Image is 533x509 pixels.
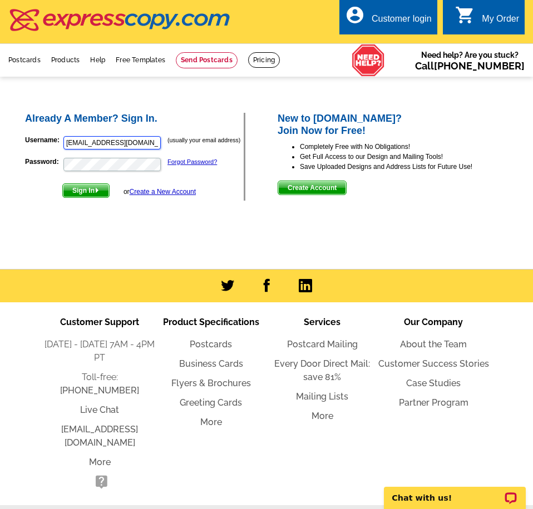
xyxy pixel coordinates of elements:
[455,12,519,26] a: shopping_cart My Order
[61,424,138,448] a: [EMAIL_ADDRESS][DOMAIN_NAME]
[296,391,348,402] a: Mailing Lists
[434,60,525,72] a: [PHONE_NUMBER]
[25,113,244,125] h2: Already A Member? Sign In.
[80,405,119,415] a: Live Chat
[300,152,511,162] li: Get Full Access to our Design and Mailing Tools!
[8,56,41,64] a: Postcards
[404,317,463,327] span: Our Company
[63,184,109,197] span: Sign In
[167,137,240,143] small: (usually your email address)
[312,411,333,421] a: More
[60,385,139,396] a: [PHONE_NUMBER]
[89,457,111,467] a: More
[171,378,251,388] a: Flyers & Brochures
[130,188,196,196] a: Create a New Account
[278,181,347,195] button: Create Account
[345,5,365,25] i: account_circle
[190,339,232,350] a: Postcards
[415,49,525,72] span: Need help? Are you stuck?
[200,417,222,427] a: More
[406,378,461,388] a: Case Studies
[378,358,489,369] a: Customer Success Stories
[304,317,340,327] span: Services
[287,339,358,350] a: Postcard Mailing
[278,113,511,137] h2: New to [DOMAIN_NAME]? Join Now for Free!
[400,339,467,350] a: About the Team
[25,157,62,167] label: Password:
[60,317,139,327] span: Customer Support
[274,358,370,382] a: Every Door Direct Mail: save 81%
[62,183,110,198] button: Sign In
[377,474,533,509] iframe: LiveChat chat widget
[415,60,525,72] span: Call
[167,158,217,165] a: Forgot Password?
[399,397,468,408] a: Partner Program
[352,44,385,77] img: help
[179,358,243,369] a: Business Cards
[124,187,196,197] div: or
[163,317,259,327] span: Product Specifications
[300,142,511,152] li: Completely Free with No Obligations!
[482,14,519,29] div: My Order
[455,5,475,25] i: shopping_cart
[95,188,100,193] img: button-next-arrow-white.png
[278,181,346,194] span: Create Account
[180,397,242,408] a: Greeting Cards
[25,135,62,145] label: Username:
[372,14,432,29] div: Customer login
[345,12,432,26] a: account_circle Customer login
[44,371,155,397] li: Toll-free:
[44,338,155,365] li: [DATE] - [DATE] 7AM - 4PM PT
[116,56,165,64] a: Free Templates
[300,162,511,172] li: Save Uploaded Designs and Address Lists for Future Use!
[90,56,105,64] a: Help
[51,56,80,64] a: Products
